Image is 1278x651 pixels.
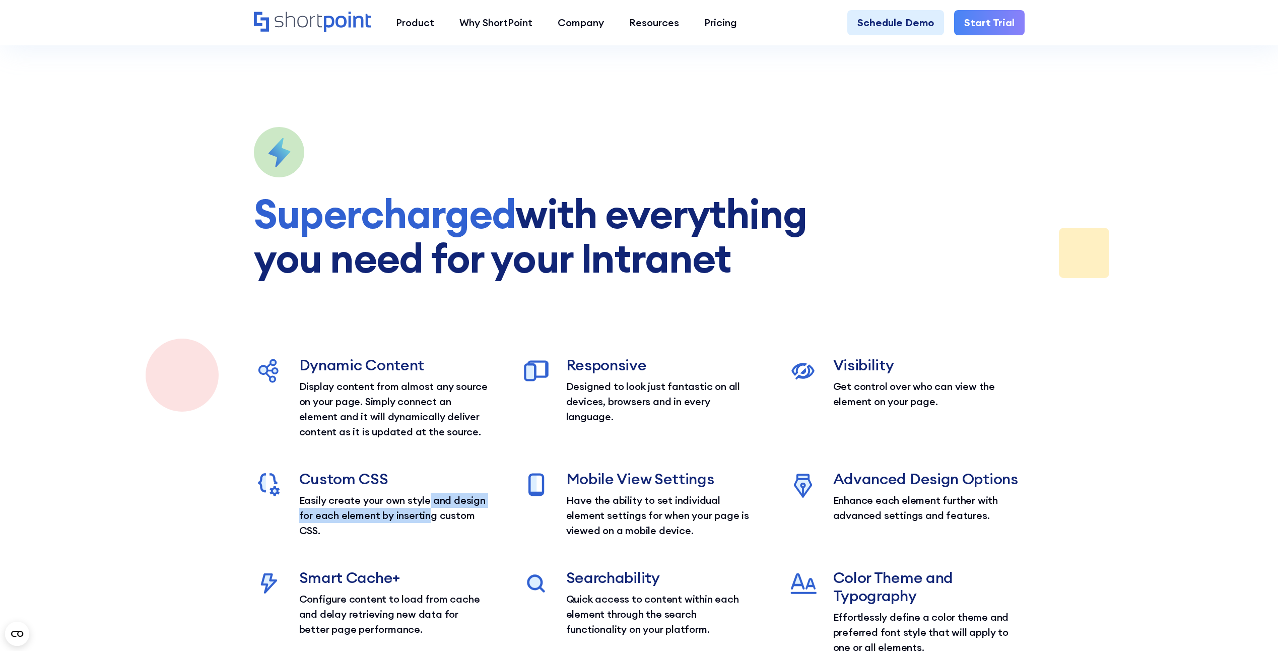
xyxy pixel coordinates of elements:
div: Product [396,15,434,30]
p: Have the ability to set individual element settings for when your page is viewed on a mobile device. [566,493,758,538]
a: Product [383,10,447,35]
h2: with everything you need for your Intranet [254,191,821,280]
h3: Smart Cache+ [299,568,491,587]
div: Why ShortPoint [459,15,532,30]
a: Company [545,10,617,35]
div: Resources [629,15,679,30]
h3: Searchability [566,568,758,587]
h3: Mobile View Settings [566,470,758,488]
p: Enhance each element further with advanced settings and features. [833,493,1025,523]
a: Home [254,12,371,33]
div: Company [558,15,604,30]
h3: Dynamic Content [299,356,491,374]
h3: Advanced Design Options [833,470,1025,488]
h3: Custom CSS [299,470,491,488]
p: Designed to look just fantastic on all devices, browsers and in every language. [566,379,758,424]
h3: Color Theme and Typography [833,568,1025,605]
a: Schedule Demo [847,10,944,35]
p: Display content from almost any source on your page. Simply connect an element and it will dynami... [299,379,491,439]
h3: Responsive [566,356,758,374]
a: Start Trial [954,10,1025,35]
p: Quick access to content within each element through the search functionality on your platform. [566,592,758,637]
button: Open CMP widget [5,622,29,646]
h3: Visibility [833,356,1025,374]
a: Resources [617,10,692,35]
div: Pricing [704,15,737,30]
p: Easily create your own style and design for each element by inserting custom CSS. [299,493,491,538]
p: Get control over who can view the element on your page. [833,379,1025,409]
iframe: Chat Widget [1228,603,1278,651]
p: Configure content to load from cache and delay retrieving new data for better page performance. [299,592,491,637]
em: Supercharged [254,188,516,239]
a: Why ShortPoint [447,10,545,35]
a: Pricing [692,10,750,35]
